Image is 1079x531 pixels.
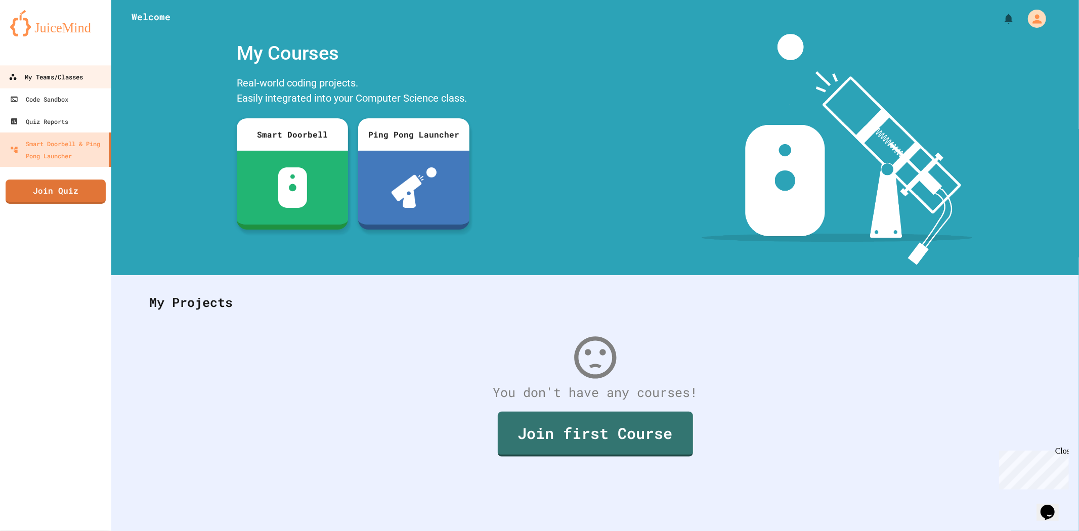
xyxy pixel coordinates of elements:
iframe: chat widget [1037,491,1069,521]
img: banner-image-my-projects.png [702,34,973,265]
div: Code Sandbox [10,93,68,105]
img: ppl-with-ball.png [392,167,437,208]
a: Join Quiz [6,180,106,204]
div: My Projects [139,283,1051,322]
div: Smart Doorbell [237,118,348,151]
img: sdb-white.svg [278,167,307,208]
div: Chat with us now!Close [4,4,70,64]
div: My Account [1017,7,1049,30]
a: Join first Course [498,412,693,457]
div: Quiz Reports [10,115,68,127]
div: Real-world coding projects. Easily integrated into your Computer Science class. [232,73,474,111]
div: Ping Pong Launcher [358,118,469,151]
div: My Notifications [984,10,1017,27]
div: Smart Doorbell & Ping Pong Launcher [10,138,105,162]
img: logo-orange.svg [10,10,101,36]
iframe: chat widget [995,447,1069,490]
div: You don't have any courses! [139,383,1051,402]
div: My Teams/Classes [9,71,83,83]
div: My Courses [232,34,474,73]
